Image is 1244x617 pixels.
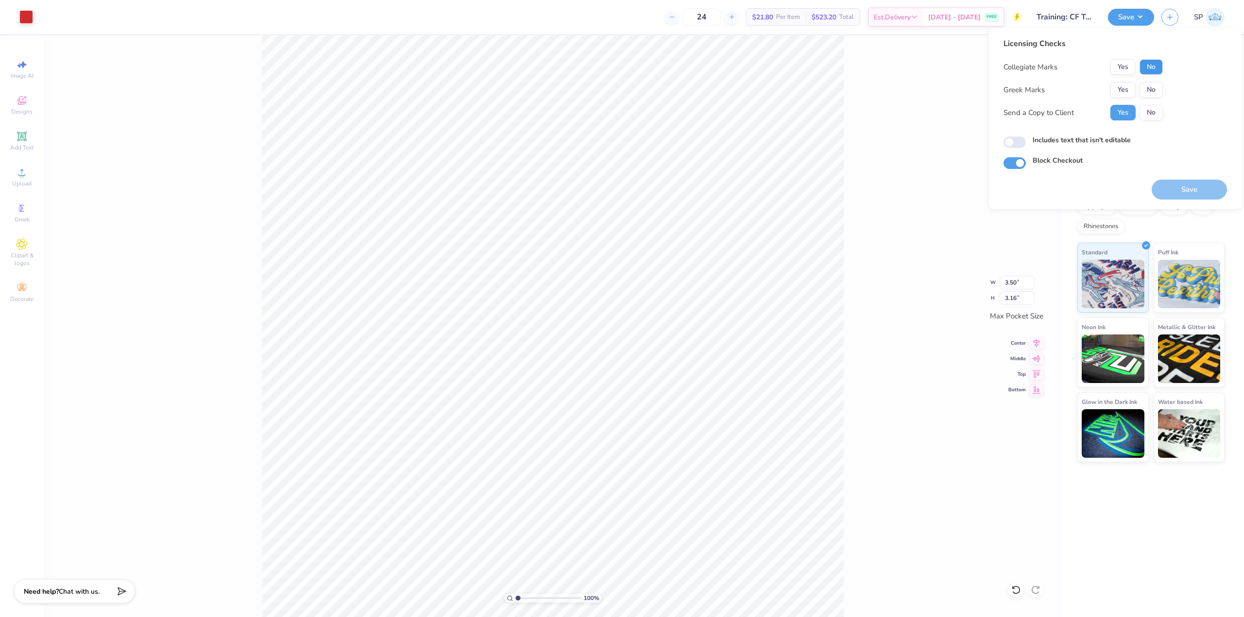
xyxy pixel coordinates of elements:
[11,108,33,116] span: Designs
[1082,322,1106,332] span: Neon Ink
[1110,105,1136,120] button: Yes
[10,295,34,303] span: Decorate
[1082,334,1144,383] img: Neon Ink
[1003,62,1057,73] div: Collegiate Marks
[15,216,30,223] span: Greek
[1082,397,1137,407] span: Glow in the Dark Ink
[1140,59,1163,75] button: No
[1158,397,1203,407] span: Water based Ink
[874,12,911,22] span: Est. Delivery
[59,587,100,596] span: Chat with us.
[1108,9,1154,26] button: Save
[1158,322,1215,332] span: Metallic & Glitter Ink
[12,180,32,187] span: Upload
[839,12,854,22] span: Total
[928,12,981,22] span: [DATE] - [DATE]
[1158,334,1221,383] img: Metallic & Glitter Ink
[1206,8,1225,27] img: Sean Pondales
[584,594,599,602] span: 100 %
[1158,409,1221,458] img: Water based Ink
[986,14,997,20] span: FREE
[1194,8,1225,27] a: SP
[24,587,59,596] strong: Need help?
[1008,386,1026,393] span: Bottom
[776,12,800,22] span: Per Item
[1140,105,1163,120] button: No
[1003,38,1163,50] div: Licensing Checks
[752,12,773,22] span: $21.80
[1008,340,1026,347] span: Center
[683,8,721,26] input: – –
[1029,7,1101,27] input: Untitled Design
[1110,82,1136,98] button: Yes
[10,144,34,151] span: Add Text
[1082,409,1144,458] img: Glow in the Dark Ink
[5,251,39,267] span: Clipart & logos
[1077,219,1124,234] div: Rhinestones
[1110,59,1136,75] button: Yes
[1082,260,1144,308] img: Standard
[1003,84,1045,96] div: Greek Marks
[1194,12,1203,23] span: SP
[1008,371,1026,378] span: Top
[11,72,34,80] span: Image AI
[1158,260,1221,308] img: Puff Ink
[1003,107,1074,118] div: Send a Copy to Client
[1008,355,1026,362] span: Middle
[1140,82,1163,98] button: No
[1158,247,1178,257] span: Puff Ink
[1033,135,1131,145] label: Includes text that isn't editable
[1082,247,1107,257] span: Standard
[812,12,836,22] span: $523.20
[1033,155,1083,166] label: Block Checkout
